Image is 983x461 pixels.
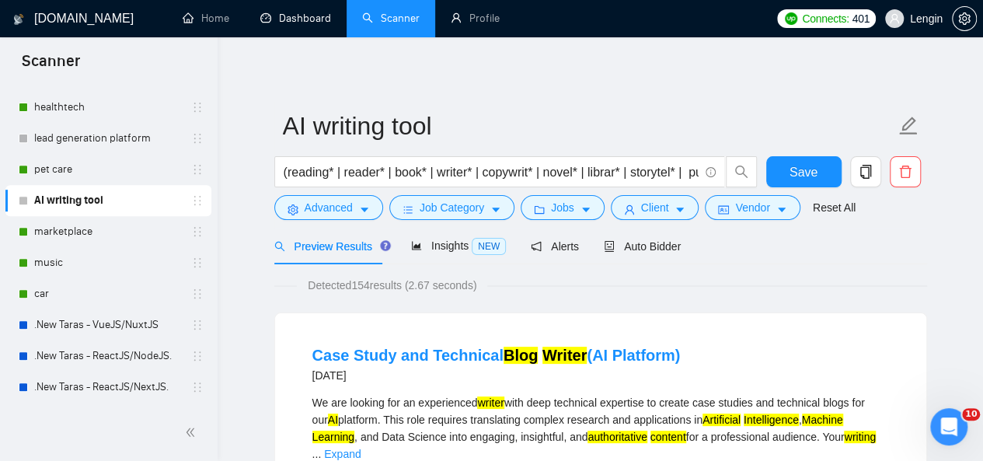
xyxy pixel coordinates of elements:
span: double-left [185,424,200,440]
span: search [727,165,756,179]
a: Case Study and TechnicalBlog Writer(AI Platform) [312,347,681,364]
span: 10 [962,408,980,421]
mark: authoritative [587,431,647,443]
mark: writing [844,431,875,443]
mark: Artificial [702,414,741,426]
a: setting [952,12,977,25]
mark: content [650,431,686,443]
span: holder [191,225,204,238]
button: copy [850,156,881,187]
mark: AI [328,414,338,426]
a: .New Taras - ReactJS/NodeJS. [34,341,182,372]
span: 401 [852,10,869,27]
div: [DATE] [312,366,681,385]
span: search [274,241,285,252]
span: caret-down [490,204,501,215]
button: search [726,156,757,187]
a: marketplace [34,216,182,247]
button: idcardVendorcaret-down [705,195,800,220]
span: edit [898,116,919,136]
a: pet care [34,154,182,185]
a: car [34,278,182,309]
span: delete [891,165,920,179]
img: upwork-logo.png [785,12,797,25]
mark: Intelligence [744,414,799,426]
span: Detected 154 results (2.67 seconds) [297,277,487,294]
button: delete [890,156,921,187]
span: robot [604,241,615,252]
span: caret-down [580,204,591,215]
span: Save [790,162,817,182]
span: holder [191,257,204,269]
span: holder [191,288,204,300]
iframe: Intercom live chat [930,408,967,445]
button: Save [766,156,842,187]
a: AI writing tool [34,185,182,216]
mark: Writer [542,347,587,364]
span: Insights [411,239,506,252]
button: folderJobscaret-down [521,195,605,220]
span: holder [191,381,204,393]
span: Auto Bidder [604,240,681,253]
span: holder [191,350,204,362]
span: holder [191,319,204,331]
span: Scanner [9,50,92,82]
span: holder [191,132,204,145]
span: copy [851,165,880,179]
mark: Learning [312,431,355,443]
span: holder [191,194,204,207]
span: NEW [472,238,506,255]
span: user [624,204,635,215]
div: Tooltip anchor [378,239,392,253]
img: logo [13,7,24,32]
span: caret-down [359,204,370,215]
span: Jobs [551,199,574,216]
span: Connects: [802,10,849,27]
input: Search Freelance Jobs... [284,162,699,182]
button: setting [952,6,977,31]
mark: Blog [504,347,538,364]
span: holder [191,101,204,114]
span: Alerts [531,240,579,253]
span: caret-down [776,204,787,215]
a: music [34,247,182,278]
span: Job Category [420,199,484,216]
button: settingAdvancedcaret-down [274,195,383,220]
span: Preview Results [274,240,386,253]
a: lead generation platform [34,123,182,154]
a: Reset All [813,199,856,216]
a: dashboardDashboard [260,12,331,25]
mark: writer [477,396,504,409]
span: info-circle [706,167,716,177]
span: Client [641,199,669,216]
button: barsJob Categorycaret-down [389,195,514,220]
a: .New Taras - NodeJS. [34,403,182,434]
span: user [889,13,900,24]
span: idcard [718,204,729,215]
span: holder [191,163,204,176]
a: .New Taras - ReactJS/NextJS. [34,372,182,403]
span: bars [403,204,413,215]
span: caret-down [675,204,685,215]
a: homeHome [183,12,229,25]
span: area-chart [411,240,422,251]
a: healthtech [34,92,182,123]
span: notification [531,241,542,252]
a: searchScanner [362,12,420,25]
input: Scanner name... [283,107,895,145]
span: setting [288,204,298,215]
a: .New Taras - VueJS/NuxtJS [34,309,182,341]
span: ... [312,448,322,460]
span: Advanced [305,199,353,216]
span: folder [534,204,545,215]
a: userProfile [451,12,500,25]
mark: Machine [802,414,843,426]
button: userClientcaret-down [611,195,699,220]
span: setting [953,12,976,25]
a: Expand [324,448,361,460]
span: Vendor [735,199,769,216]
